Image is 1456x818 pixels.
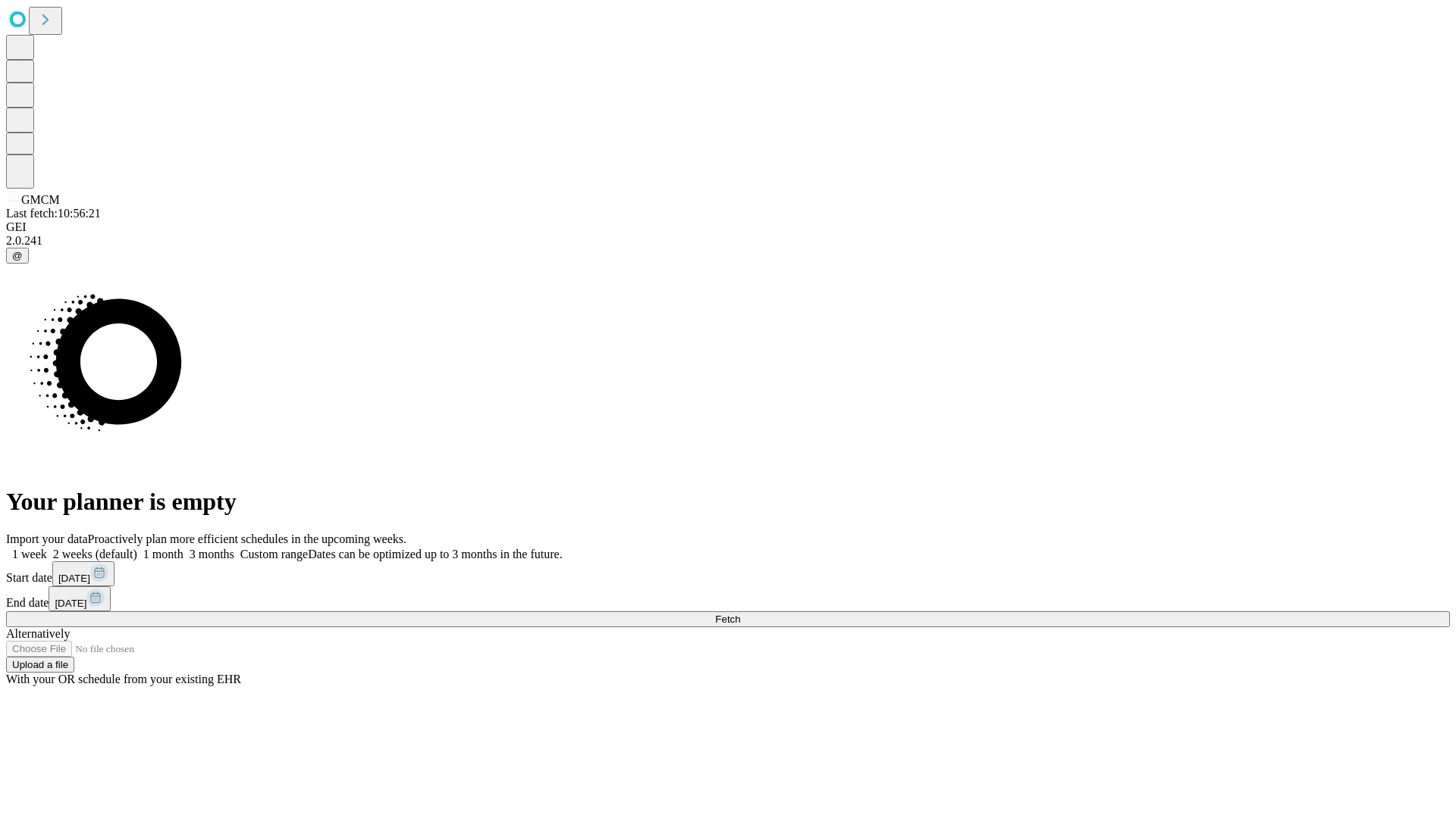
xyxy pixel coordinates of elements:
[308,548,562,560] span: Dates can be optimized up to 3 months in the future.
[6,611,1450,627] button: Fetch
[53,548,137,560] span: 2 weeks (default)
[6,488,1450,516] h1: Your planner is empty
[190,548,234,560] span: 3 months
[58,573,90,584] span: [DATE]
[12,250,23,261] span: @
[240,548,308,560] span: Custom range
[6,627,70,640] span: Alternatively
[6,657,74,673] button: Upload a file
[6,220,1450,234] div: GEI
[6,248,29,264] button: @
[6,207,101,220] span: Last fetch: 10:56:21
[143,548,184,560] span: 1 month
[715,613,740,625] span: Fetch
[6,234,1450,248] div: 2.0.241
[52,561,115,586] button: [DATE]
[6,673,241,685] span: With your OR schedule from your existing EHR
[55,598,86,609] span: [DATE]
[88,532,406,545] span: Proactively plan more efficient schedules in the upcoming weeks.
[21,193,60,206] span: GMCM
[6,586,1450,611] div: End date
[6,561,1450,586] div: Start date
[49,586,111,611] button: [DATE]
[12,548,47,560] span: 1 week
[6,532,88,545] span: Import your data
